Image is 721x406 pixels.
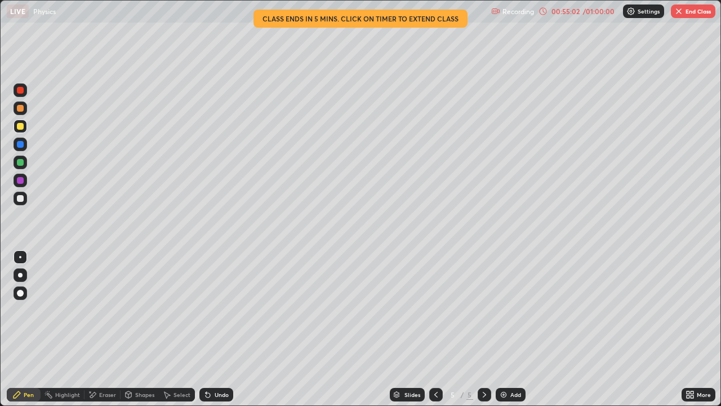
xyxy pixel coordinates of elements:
[24,392,34,398] div: Pen
[581,8,616,15] div: / 01:00:00
[697,392,711,398] div: More
[491,7,500,16] img: recording.375f2c34.svg
[215,392,229,398] div: Undo
[510,392,521,398] div: Add
[499,390,508,399] img: add-slide-button
[466,390,473,400] div: 5
[461,391,464,398] div: /
[135,392,154,398] div: Shapes
[173,392,190,398] div: Select
[10,7,25,16] p: LIVE
[674,7,683,16] img: end-class-cross
[671,5,715,18] button: End Class
[502,7,534,16] p: Recording
[99,392,116,398] div: Eraser
[638,8,660,14] p: Settings
[33,7,56,16] p: Physics
[626,7,635,16] img: class-settings-icons
[447,391,459,398] div: 5
[550,8,581,15] div: 00:55:02
[404,392,420,398] div: Slides
[55,392,80,398] div: Highlight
